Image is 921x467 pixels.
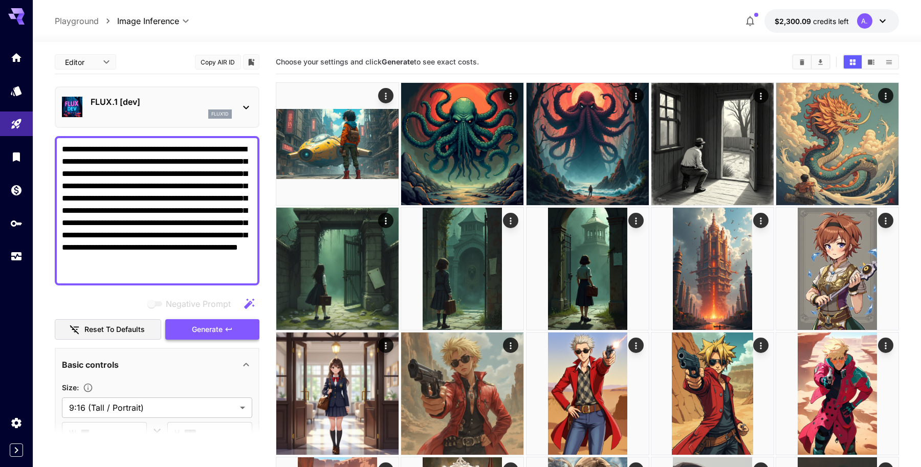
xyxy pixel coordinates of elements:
div: Actions [753,213,769,228]
div: Actions [878,213,893,228]
img: 2Q== [276,208,399,330]
div: Actions [878,88,893,103]
img: 2Q== [776,83,898,205]
div: Wallet [10,184,23,196]
img: 2Q== [401,83,523,205]
img: 9k= [276,332,399,455]
button: Expand sidebar [10,443,23,457]
iframe: Chat Widget [870,418,921,467]
div: Actions [503,338,518,353]
button: Download All [812,55,829,69]
button: Add to library [247,56,256,68]
div: Playground [10,118,23,130]
span: Image Inference [117,15,179,27]
button: Show media in grid view [844,55,862,69]
span: Size : [62,383,79,392]
div: Actions [628,213,643,228]
button: Adjust the dimensions of the generated image by specifying its width and height in pixels, or sel... [79,383,97,393]
div: Models [10,84,23,97]
div: FLUX.1 [dev]flux1d [62,92,252,123]
div: Actions [878,338,893,353]
div: Actions [753,338,769,353]
img: Z [776,208,898,330]
span: credits left [813,17,849,26]
div: Actions [503,213,518,228]
span: Generate [192,323,223,336]
nav: breadcrumb [55,15,117,27]
div: Settings [10,416,23,429]
img: Z [401,208,523,330]
img: 9k= [401,332,523,455]
span: Choose your settings and click to see exact costs. [276,57,479,66]
span: Editor [65,57,97,68]
div: Clear AllDownload All [792,54,830,70]
button: $2,300.08777A. [764,9,899,33]
button: Show media in list view [880,55,898,69]
button: Clear All [793,55,811,69]
div: Actions [378,88,393,103]
div: A. [857,13,872,29]
img: Z [527,208,649,330]
div: Actions [378,213,393,228]
img: Z [776,332,898,455]
div: Library [10,150,23,163]
p: FLUX.1 [dev] [91,96,232,108]
p: Basic controls [62,359,119,371]
div: API Keys [10,217,23,230]
button: Generate [165,319,259,340]
button: Reset to defaults [55,319,161,340]
div: Actions [378,338,393,353]
div: Actions [628,88,643,103]
a: Playground [55,15,99,27]
span: 9:16 (Tall / Portrait) [69,402,236,414]
div: Actions [503,88,518,103]
div: Actions [753,88,769,103]
div: 聊天小组件 [870,418,921,467]
span: Negative Prompt [166,298,231,310]
img: 2Q== [651,332,774,455]
div: Home [10,51,23,64]
div: Usage [10,250,23,263]
p: flux1d [211,110,229,118]
img: Z [276,83,399,205]
img: Z [527,332,649,455]
img: 2Q== [527,83,649,205]
b: Generate [382,57,414,66]
button: Show media in video view [862,55,880,69]
div: Actions [628,338,643,353]
button: Copy AIR ID [195,55,241,70]
span: $2,300.09 [775,17,813,26]
div: $2,300.08777 [775,16,849,27]
div: Show media in grid viewShow media in video viewShow media in list view [843,54,899,70]
img: Z [651,208,774,330]
span: Negative prompts are not compatible with the selected model. [145,297,239,310]
div: Basic controls [62,352,252,377]
img: 9k= [651,83,774,205]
